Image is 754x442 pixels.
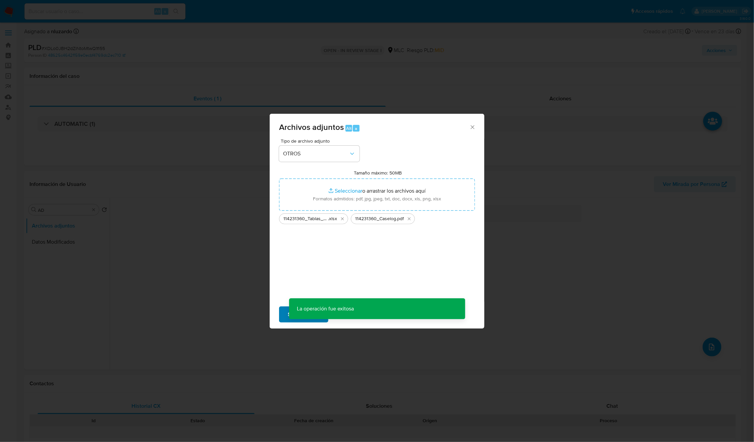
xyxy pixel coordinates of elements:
[279,306,328,323] button: Subir archivo
[283,215,328,222] span: 114231360_Tablas_Transaccionales_1.3.0
[283,150,349,157] span: OTROS
[355,215,396,222] span: 114231360_Caselog
[340,307,362,322] span: Cancelar
[328,215,337,222] span: .xlsx
[355,125,357,132] span: a
[396,215,404,222] span: .pdf
[469,124,475,130] button: Cerrar
[281,139,361,143] span: Tipo de archivo adjunto
[405,215,413,223] button: Eliminar 114231360_Caselog.pdf
[279,121,344,133] span: Archivos adjuntos
[354,170,402,176] label: Tamaño máximo: 50MB
[288,307,320,322] span: Subir archivo
[279,211,475,224] ul: Archivos seleccionados
[279,146,360,162] button: OTROS
[338,215,346,223] button: Eliminar 114231360_Tablas_Transaccionales_1.3.0.xlsx
[346,125,352,132] span: Alt
[289,298,362,319] p: La operación fue exitosa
